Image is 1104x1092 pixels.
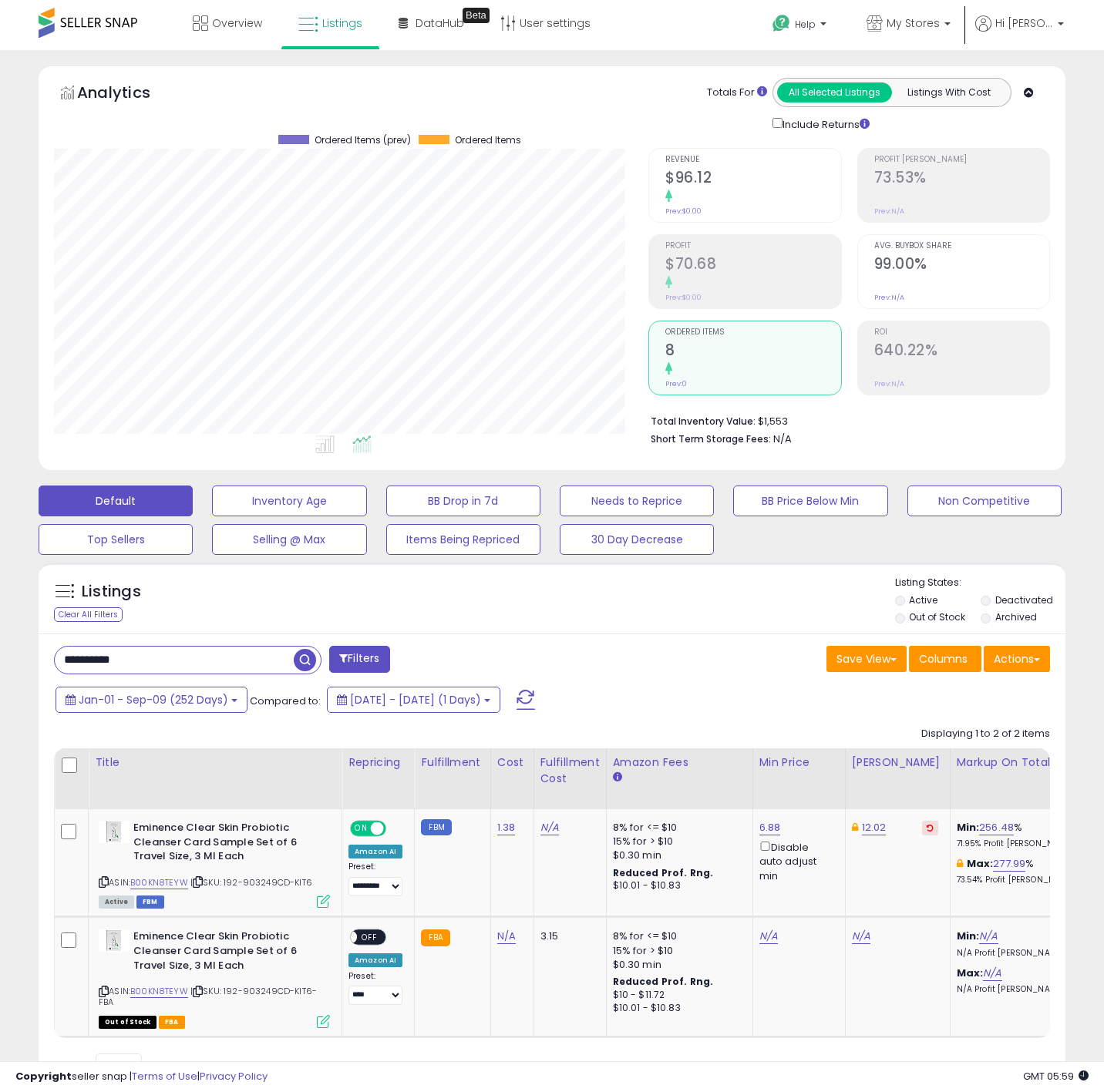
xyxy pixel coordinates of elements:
[39,486,193,516] button: Default
[327,687,500,713] button: [DATE] - [DATE] (1 Days)
[984,646,1050,672] button: Actions
[826,646,907,672] button: Save View
[82,581,141,603] h5: Listings
[99,929,330,1026] div: ASIN:
[315,135,411,146] span: Ordered Items (prev)
[874,379,904,388] small: Prev: N/A
[874,207,904,216] small: Prev: N/A
[540,929,594,943] div: 3.15
[352,822,371,835] span: ON
[386,486,540,516] button: BB Drop in 7d
[665,169,840,190] h2: $96.12
[200,1069,268,1084] a: Privacy Policy
[995,15,1053,31] span: Hi [PERSON_NAME]
[919,651,968,667] span: Columns
[733,486,887,516] button: BB Price Below Min
[613,754,746,771] div: Amazon Fees
[957,821,1085,849] div: %
[759,838,833,883] div: Disable auto adjust min
[99,895,134,909] span: All listings currently available for purchase on Amazon
[874,341,1049,362] h2: 640.22%
[957,875,1085,885] p: 73.54% Profit [PERSON_NAME]
[130,876,188,889] a: B00KN8TEYW
[995,593,1053,606] label: Deactivated
[759,754,839,771] div: Min Price
[874,328,1049,337] span: ROI
[665,255,840,276] h2: $70.68
[874,169,1049,190] h2: 73.53%
[386,524,540,555] button: Items Being Repriced
[957,966,984,980] b: Max:
[665,242,840,250] span: Profit
[613,989,741,1002] div: $10 - $11.72
[613,771,622,785] small: Amazon Fees.
[560,524,714,555] button: 30 Day Decrease
[979,929,998,944] a: N/A
[957,929,980,943] b: Min:
[613,1002,741,1015] div: $10.01 - $10.83
[95,754,335,771] div: Title
[852,929,870,944] a: N/A
[651,432,771,445] b: Short Term Storage Fees:
[895,576,1065,590] p: Listing States:
[133,929,321,976] b: Eminence Clear Skin Probiotic Cleanser Card Sample Set of 6 Travel Size, 3 Ml Each
[99,821,130,843] img: 31Ee+FzH3VL._SL40_.jpg
[907,486,1062,516] button: Non Competitive
[15,1070,268,1084] div: seller snap | |
[130,985,188,998] a: B00KN8TEYW
[322,15,362,31] span: Listings
[795,18,816,31] span: Help
[773,432,792,446] span: N/A
[421,819,451,835] small: FBM
[874,242,1049,250] span: Avg. Buybox Share
[979,820,1014,835] a: 256.48
[497,820,516,835] a: 1.38
[772,14,791,33] i: Get Help
[421,929,449,946] small: FBA
[613,879,741,892] div: $10.01 - $10.83
[540,754,600,787] div: Fulfillment Cost
[852,754,944,771] div: [PERSON_NAME]
[613,958,741,972] div: $0.30 min
[66,1059,177,1074] span: Show: entries
[909,593,937,606] label: Active
[99,985,317,1008] span: | SKU: 192-903249CD-KIT6-FBA
[950,748,1096,809] th: The percentage added to the cost of goods (COGS) that forms the calculator for Min & Max prices.
[421,754,483,771] div: Fulfillment
[651,415,756,428] b: Total Inventory Value:
[957,754,1090,771] div: Markup on Total Cost
[651,411,1038,429] li: $1,553
[983,966,1001,981] a: N/A
[995,610,1037,623] label: Archived
[79,692,228,707] span: Jan-01 - Sep-09 (252 Days)
[133,821,321,868] b: Eminence Clear Skin Probiotic Cleanser Card Sample Set of 6 Travel Size, 3 Ml Each
[874,156,1049,164] span: Profit [PERSON_NAME]
[909,646,981,672] button: Columns
[384,822,409,835] span: OFF
[957,838,1085,849] p: 71.95% Profit [PERSON_NAME]
[613,835,741,848] div: 15% for > $10
[463,8,490,23] div: Tooltip anchor
[777,82,892,102] button: All Selected Listings
[455,135,521,146] span: Ordered Items
[759,820,781,835] a: 6.88
[99,821,330,906] div: ASIN:
[761,115,888,133] div: Include Returns
[760,2,842,50] a: Help
[357,931,382,944] span: OFF
[540,820,559,835] a: N/A
[613,944,741,958] div: 15% for > $10
[212,486,366,516] button: Inventory Age
[15,1069,72,1084] strong: Copyright
[56,687,247,713] button: Jan-01 - Sep-09 (252 Days)
[887,15,940,31] span: My Stores
[967,856,994,871] b: Max:
[665,328,840,337] span: Ordered Items
[665,379,687,388] small: Prev: 0
[99,929,130,952] img: 31Ee+FzH3VL._SL40_.jpg
[250,694,321,708] span: Compared to:
[416,15,464,31] span: DataHub
[212,15,262,31] span: Overview
[348,754,408,771] div: Repricing
[957,857,1085,885] div: %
